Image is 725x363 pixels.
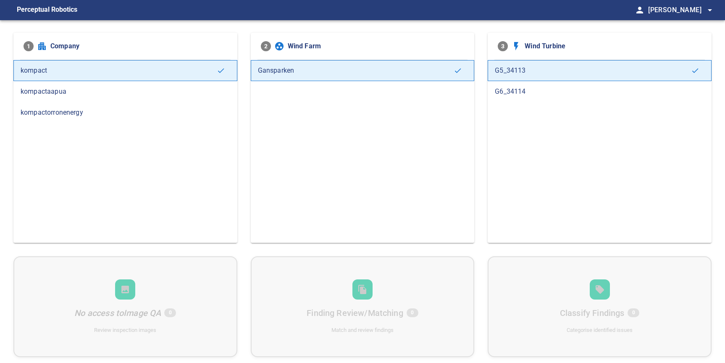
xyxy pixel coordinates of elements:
div: kompactorronenergy [13,102,237,123]
span: [PERSON_NAME] [648,4,715,16]
div: kompactaapua [13,81,237,102]
span: arrow_drop_down [705,5,715,15]
div: G5_34113 [488,60,712,81]
span: Wind Turbine [525,41,701,51]
figcaption: Perceptual Robotics [17,3,77,17]
span: Gansparken [258,66,454,76]
div: G6_34114 [488,81,712,102]
span: kompactaapua [21,87,230,97]
span: kompact [21,66,217,76]
span: 1 [24,41,34,51]
div: Gansparken [251,60,475,81]
span: person [635,5,645,15]
span: Wind Farm [288,41,465,51]
span: 2 [261,41,271,51]
span: Company [50,41,227,51]
span: G5_34113 [495,66,691,76]
span: kompactorronenergy [21,108,230,118]
button: [PERSON_NAME] [645,2,715,18]
span: 3 [498,41,508,51]
span: G6_34114 [495,87,704,97]
div: kompact [13,60,237,81]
